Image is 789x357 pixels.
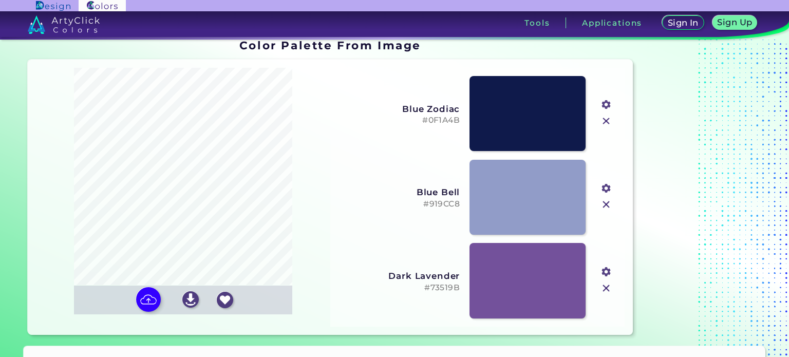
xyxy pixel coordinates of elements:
[182,291,199,308] img: icon_download_white.svg
[217,292,233,308] img: icon_favourite_white.svg
[337,104,460,114] h3: Blue Zodiac
[28,15,100,34] img: logo_artyclick_colors_white.svg
[337,187,460,197] h3: Blue Bell
[719,18,751,26] h5: Sign Up
[669,19,697,27] h5: Sign In
[337,199,460,209] h5: #919CC8
[715,16,755,29] a: Sign Up
[337,116,460,125] h5: #0F1A4B
[582,19,642,27] h3: Applications
[664,16,702,29] a: Sign In
[36,1,70,11] img: ArtyClick Design logo
[599,281,613,295] img: icon_close.svg
[337,271,460,281] h3: Dark Lavender
[599,198,613,211] img: icon_close.svg
[239,37,421,53] h1: Color Palette From Image
[599,115,613,128] img: icon_close.svg
[524,19,550,27] h3: Tools
[337,283,460,293] h5: #73519B
[136,287,161,312] img: icon picture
